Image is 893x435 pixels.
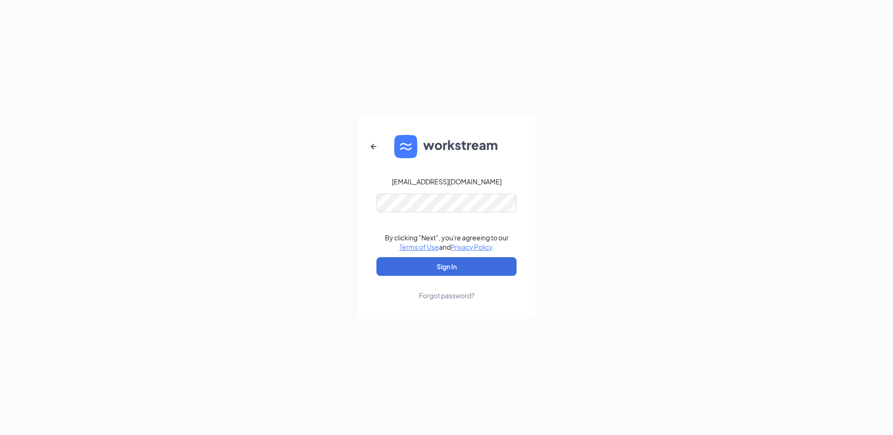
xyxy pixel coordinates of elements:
[451,243,492,251] a: Privacy Policy
[399,243,439,251] a: Terms of Use
[392,177,502,186] div: [EMAIL_ADDRESS][DOMAIN_NAME]
[376,257,517,276] button: Sign In
[385,233,509,252] div: By clicking "Next", you're agreeing to our and .
[419,291,475,300] div: Forgot password?
[362,135,385,158] button: ArrowLeftNew
[394,135,499,158] img: WS logo and Workstream text
[368,141,379,152] svg: ArrowLeftNew
[419,276,475,300] a: Forgot password?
